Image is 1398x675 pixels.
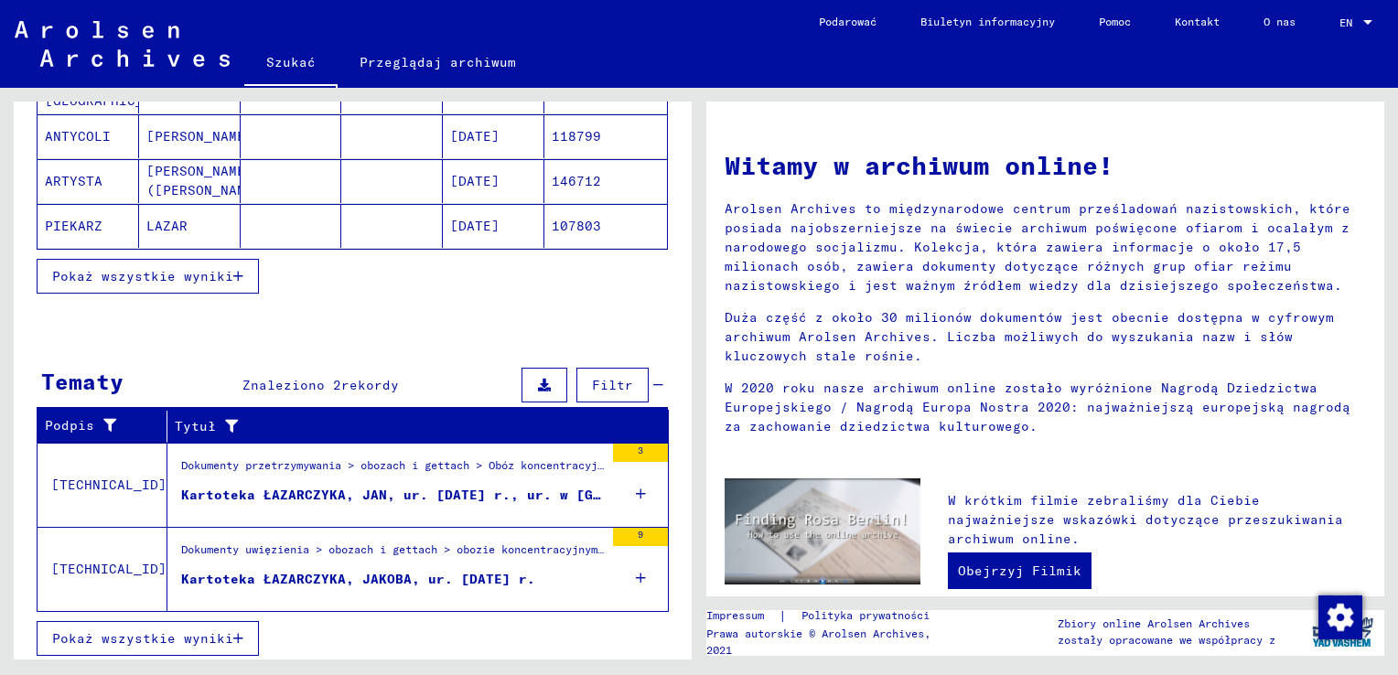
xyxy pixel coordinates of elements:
p: Arolsen Archives to międzynarodowe centrum prześladowań nazistowskich, które posiada najobszernie... [725,199,1366,295]
h1: Witamy w archiwum online! [725,146,1366,185]
p: Prawa autorskie © Arolsen Archives, 2021 [706,626,960,659]
span: Znaleziono 2 [242,377,341,393]
div: 3 [613,444,668,462]
a: Obejrzyj Filmik [948,552,1092,589]
div: 9 [613,528,668,546]
span: rekordy [341,377,399,393]
mat-cell: [DATE] [443,114,544,158]
div: Kartoteka ŁAZARCZYKA, JAN, ur. [DATE] r., ur. w [GEOGRAPHIC_DATA], KRS. SCHARFENWISE [181,486,604,505]
mat-cell: [DATE] [443,204,544,248]
mat-cell: 118799 [544,114,667,158]
mat-cell: LAZAR [139,204,241,248]
mat-cell: [PERSON_NAME] [139,114,241,158]
div: Tytuł [175,412,646,441]
div: Tematy [41,365,124,398]
mat-cell: [DATE] [443,159,544,203]
img: video.jpg [725,478,920,584]
p: Zbiory online Arolsen Archives [1058,616,1275,632]
p: zostały opracowane we współpracy z [1058,632,1275,648]
p: Duża część z około 30 milionów dokumentów jest obecnie dostępna w cyfrowym archiwum Arolsen Archi... [725,308,1366,366]
a: Impressum [706,606,779,626]
mat-cell: ARTYSTA [38,159,139,203]
div: Podpis [45,412,167,441]
img: Arolsen_neg.svg [15,21,230,67]
p: W 2020 roku nasze archiwum online zostało wyróżnione Nagrodą Dziedzictwa Europejskiego / Nagrodą ... [725,379,1366,436]
mat-cell: ANTYCOLI [38,114,139,158]
mat-cell: PIEKARZ [38,204,139,248]
div: Kartoteka ŁAZARCZYKA, JAKOBA, ur. [DATE] r. [181,570,535,589]
mat-cell: 146712 [544,159,667,203]
img: Zmienianie zgody [1318,595,1362,639]
a: Polityka prywatności [787,606,952,626]
span: EN [1339,16,1360,29]
span: Pokaż wszystkie wyniki [52,630,233,647]
a: Szukać [244,40,338,88]
mat-cell: [PERSON_NAME] ([PERSON_NAME]) [139,159,241,203]
td: [TECHNICAL_ID] [38,527,167,611]
font: Podpis [45,416,94,435]
font: Tytuł [175,417,216,436]
div: Dokumenty uwięzienia > obozach i gettach > obozie koncentracyjnym [GEOGRAPHIC_DATA] > Dokumenty i... [181,541,604,567]
span: Pokaż wszystkie wyniki [52,268,233,284]
td: [TECHNICAL_ID] [38,443,167,527]
mat-cell: 107803 [544,204,667,248]
font: | [779,606,787,626]
button: Filtr [576,368,649,402]
span: Filtr [592,377,633,393]
button: Pokaż wszystkie wyniki [37,259,259,294]
img: yv_logo.png [1308,609,1377,655]
p: W krótkim filmie zebraliśmy dla Ciebie najważniejsze wskazówki dotyczące przeszukiwania archiwum ... [948,491,1366,549]
button: Pokaż wszystkie wyniki [37,621,259,656]
div: Zmienianie zgody [1317,595,1361,638]
div: Dokumenty przetrzymywania > obozach i gettach > Obóz koncentracyjny [GEOGRAPHIC_DATA] > Dokumenty... [181,457,604,483]
a: Przeglądaj archiwum [338,40,538,84]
